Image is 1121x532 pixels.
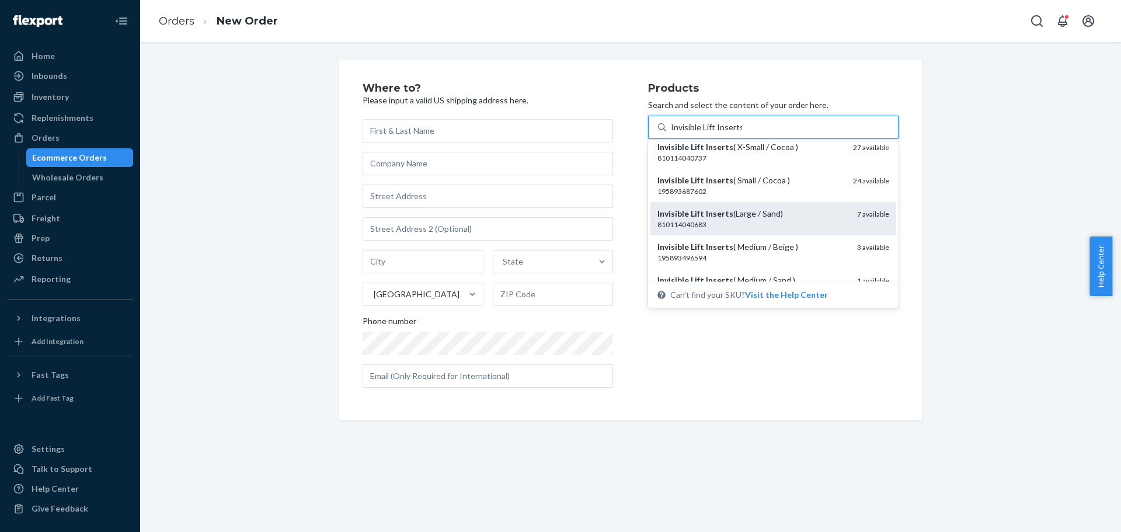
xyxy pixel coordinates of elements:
[7,460,133,478] a: Talk to Support
[706,242,733,252] em: Inserts
[706,142,733,152] em: Inserts
[32,483,79,495] div: Help Center
[7,128,133,147] a: Orders
[7,440,133,458] a: Settings
[657,142,689,152] em: Invisible
[159,15,194,27] a: Orders
[363,152,613,175] input: Company Name
[32,70,67,82] div: Inbounds
[32,91,69,103] div: Inventory
[670,289,828,301] span: Can't find your SKU?
[26,168,134,187] a: Wholesale Orders
[32,369,69,381] div: Fast Tags
[32,273,71,285] div: Reporting
[657,208,689,218] em: Invisible
[7,209,133,228] a: Freight
[657,175,689,185] em: Invisible
[7,270,133,288] a: Reporting
[745,289,828,301] button: Invisible Lift Inserts( Small / Beige )195893631810890 availableInvisible Lift Inserts( X-Small /...
[7,47,133,65] a: Home
[857,243,889,252] span: 3 available
[363,95,613,106] p: Please input a valid US shipping address here.
[32,393,74,403] div: Add Fast Tag
[32,252,62,264] div: Returns
[32,172,103,183] div: Wholesale Orders
[363,364,613,388] input: Email (Only Required for International)
[32,463,92,475] div: Talk to Support
[110,9,133,33] button: Close Navigation
[691,242,704,252] em: Lift
[7,109,133,127] a: Replenishments
[648,83,899,95] h2: Products
[13,15,62,27] img: Flexport logo
[7,188,133,207] a: Parcel
[7,499,133,518] button: Give Feedback
[657,153,844,163] div: 810114040737
[32,503,88,514] div: Give Feedback
[363,185,613,208] input: Street Address
[32,152,107,164] div: Ecommerce Orders
[691,275,704,285] em: Lift
[363,250,483,273] input: City
[657,275,689,285] em: Invisible
[1077,9,1100,33] button: Open account menu
[32,192,56,203] div: Parcel
[32,232,50,244] div: Prep
[853,143,889,152] span: 27 available
[857,276,889,285] span: 1 available
[363,83,613,95] h2: Where to?
[706,175,733,185] em: Inserts
[32,213,60,224] div: Freight
[7,67,133,85] a: Inbounds
[32,50,55,62] div: Home
[671,121,742,133] input: Invisible Lift Inserts( Small / Beige )195893631810890 availableInvisible Lift Inserts( X-Small /...
[657,220,848,230] div: 810114040683
[706,208,733,218] em: Inserts
[7,309,133,328] button: Integrations
[149,4,287,39] ol: breadcrumbs
[32,112,93,124] div: Replenishments
[32,443,65,455] div: Settings
[503,256,523,267] div: State
[32,312,81,324] div: Integrations
[7,229,133,248] a: Prep
[217,15,278,27] a: New Order
[26,148,134,167] a: Ecommerce Orders
[7,389,133,408] a: Add Fast Tag
[657,274,848,286] div: ( Medium / Sand )
[657,208,848,220] div: (Large / Sand)
[493,283,614,306] input: ZIP Code
[363,315,416,332] span: Phone number
[1089,237,1112,296] button: Help Center
[1025,9,1049,33] button: Open Search Box
[1051,9,1074,33] button: Open notifications
[657,253,848,263] div: 195893496594
[648,99,899,111] p: Search and select the content of your order here.
[853,176,889,185] span: 24 available
[7,249,133,267] a: Returns
[363,119,613,142] input: First & Last Name
[32,336,83,346] div: Add Integration
[691,142,704,152] em: Lift
[657,241,848,253] div: ( Medium / Beige )
[7,366,133,384] button: Fast Tags
[7,332,133,351] a: Add Integration
[657,141,844,153] div: ( X-Small / Cocoa )
[691,175,704,185] em: Lift
[657,186,844,196] div: 195893687602
[706,275,733,285] em: Inserts
[657,242,689,252] em: Invisible
[7,88,133,106] a: Inventory
[691,208,704,218] em: Lift
[363,217,613,241] input: Street Address 2 (Optional)
[657,175,844,186] div: ( Small / Cocoa )
[374,288,459,300] div: [GEOGRAPHIC_DATA]
[372,288,374,300] input: [GEOGRAPHIC_DATA]
[857,210,889,218] span: 7 available
[7,479,133,498] a: Help Center
[32,132,60,144] div: Orders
